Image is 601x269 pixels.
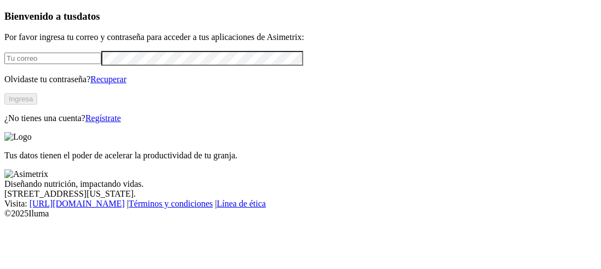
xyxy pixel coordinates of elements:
span: datos [77,10,100,22]
p: ¿No tienes una cuenta? [4,113,597,123]
a: [URL][DOMAIN_NAME] [30,199,125,208]
input: Tu correo [4,53,101,64]
div: © 2025 Iluma [4,209,597,219]
div: Visita : | | [4,199,597,209]
a: Recuperar [90,75,126,84]
a: Regístrate [85,113,121,123]
p: Tus datos tienen el poder de acelerar la productividad de tu granja. [4,151,597,161]
a: Línea de ética [217,199,266,208]
a: Términos y condiciones [129,199,213,208]
img: Logo [4,132,32,142]
h3: Bienvenido a tus [4,10,597,22]
p: Por favor ingresa tu correo y contraseña para acceder a tus aplicaciones de Asimetrix: [4,32,597,42]
div: Diseñando nutrición, impactando vidas. [4,179,597,189]
img: Asimetrix [4,169,48,179]
button: Ingresa [4,93,37,105]
div: [STREET_ADDRESS][US_STATE]. [4,189,597,199]
p: Olvidaste tu contraseña? [4,75,597,84]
